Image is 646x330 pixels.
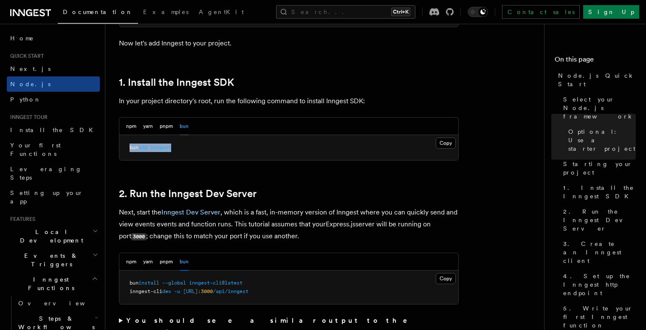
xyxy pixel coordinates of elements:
[583,5,639,19] a: Sign Up
[560,268,636,301] a: 4. Set up the Inngest http endpoint
[162,280,186,286] span: --global
[7,122,100,138] a: Install the SDK
[7,61,100,76] a: Next.js
[563,207,636,233] span: 2. Run the Inngest Dev Server
[563,272,636,297] span: 4. Set up the Inngest http endpoint
[436,138,456,149] button: Copy
[7,53,44,59] span: Quick start
[7,114,48,121] span: Inngest tour
[7,248,100,272] button: Events & Triggers
[119,76,234,88] a: 1. Install the Inngest SDK
[126,253,136,271] button: npm
[160,253,173,271] button: pnpm
[143,253,153,271] button: yarn
[7,275,92,292] span: Inngest Functions
[563,160,636,177] span: Starting your project
[130,288,162,294] span: inngest-cli
[162,288,171,294] span: dev
[63,8,133,15] span: Documentation
[7,224,100,248] button: Local Development
[143,118,153,135] button: yarn
[183,288,201,294] span: [URL]:
[10,65,51,72] span: Next.js
[555,54,636,68] h4: On this page
[560,204,636,236] a: 2. Run the Inngest Dev Server
[18,300,106,307] span: Overview
[58,3,138,24] a: Documentation
[150,144,171,150] span: inngest
[119,95,459,107] p: In your project directory's root, run the following command to install Inngest SDK:
[560,92,636,124] a: Select your Node.js framework
[563,95,636,121] span: Select your Node.js framework
[563,183,636,200] span: 1. Install the Inngest SDK
[174,288,180,294] span: -u
[7,31,100,46] a: Home
[7,185,100,209] a: Setting up your app
[565,124,636,156] a: Optional: Use a starter project
[119,188,257,200] a: 2. Run the Inngest Dev Server
[7,272,100,296] button: Inngest Functions
[10,96,41,103] span: Python
[143,8,189,15] span: Examples
[126,118,136,135] button: npm
[161,208,220,216] a: Inngest Dev Server
[7,161,100,185] a: Leveraging Steps
[10,142,61,157] span: Your first Functions
[555,68,636,92] a: Node.js Quick Start
[138,144,147,150] span: add
[10,81,51,87] span: Node.js
[189,280,243,286] span: inngest-cli@latest
[138,3,194,23] a: Examples
[558,71,636,88] span: Node.js Quick Start
[131,233,146,240] code: 3000
[213,288,248,294] span: /api/inngest
[568,127,636,153] span: Optional: Use a starter project
[563,240,636,265] span: 3. Create an Inngest client
[7,251,93,268] span: Events & Triggers
[10,34,34,42] span: Home
[391,8,410,16] kbd: Ctrl+K
[7,216,35,223] span: Features
[436,273,456,284] button: Copy
[119,206,459,243] p: Next, start the , which is a fast, in-memory version of Inngest where you can quickly send and vi...
[130,144,138,150] span: bun
[7,92,100,107] a: Python
[15,296,100,311] a: Overview
[502,5,580,19] a: Contact sales
[10,166,82,181] span: Leveraging Steps
[130,280,138,286] span: bun
[160,118,173,135] button: pnpm
[7,138,100,161] a: Your first Functions
[201,288,213,294] span: 3000
[180,118,189,135] button: bun
[560,180,636,204] a: 1. Install the Inngest SDK
[563,304,636,330] span: 5. Write your first Inngest function
[194,3,249,23] a: AgentKit
[276,5,415,19] button: Search...Ctrl+K
[7,228,93,245] span: Local Development
[119,37,459,49] p: Now let's add Inngest to your project.
[7,76,100,92] a: Node.js
[10,189,83,205] span: Setting up your app
[560,236,636,268] a: 3. Create an Inngest client
[10,127,98,133] span: Install the SDK
[180,253,189,271] button: bun
[560,156,636,180] a: Starting your project
[199,8,244,15] span: AgentKit
[468,7,488,17] button: Toggle dark mode
[138,280,159,286] span: install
